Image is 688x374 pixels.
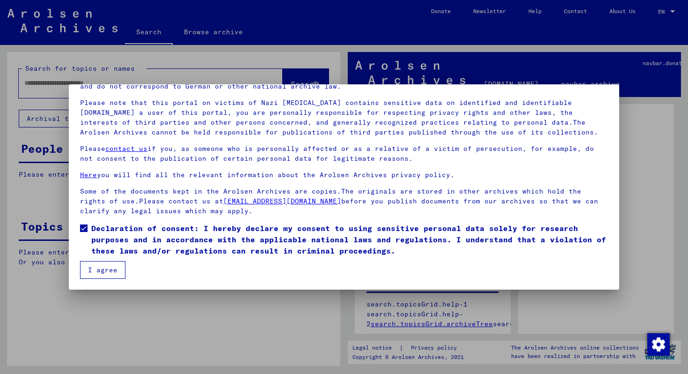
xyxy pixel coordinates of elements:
p: Please if you, as someone who is personally affected or as a relative of a victim of persecution,... [80,144,608,164]
a: Here [80,171,97,179]
img: Change consent [647,333,670,356]
a: [EMAIL_ADDRESS][DOMAIN_NAME] [223,197,341,205]
p: Please note that this portal on victims of Nazi [MEDICAL_DATA] contains sensitive data on identif... [80,98,608,137]
button: I agree [80,261,125,279]
p: you will find all the relevant information about the Arolsen Archives privacy policy. [80,170,608,180]
span: Declaration of consent: I hereby declare my consent to using sensitive personal data solely for r... [91,223,608,256]
p: Some of the documents kept in the Arolsen Archives are copies.The originals are stored in other a... [80,187,608,216]
a: contact us [105,144,147,153]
